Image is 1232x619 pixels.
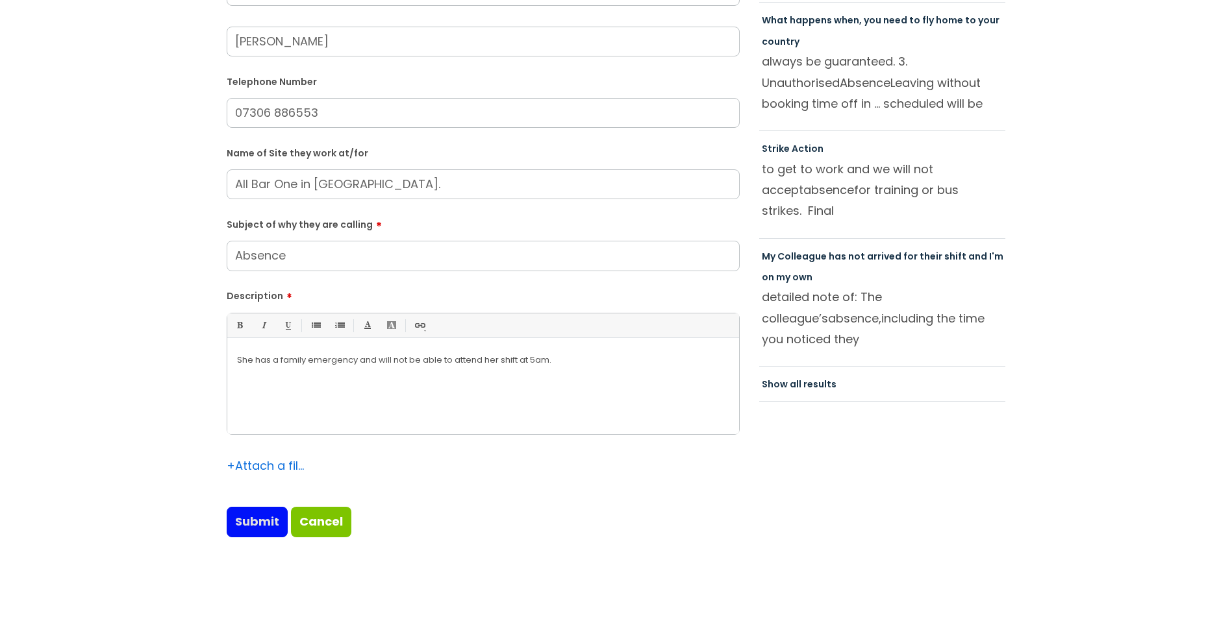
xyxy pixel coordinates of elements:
[227,455,305,476] div: Attach a file
[762,159,1003,221] p: to get to work and we will not accept for training or bus strikes. Final
[359,317,375,334] a: Font Color
[803,182,854,198] span: absence
[331,317,347,334] a: 1. Ordered List (Ctrl-Shift-8)
[227,215,740,230] label: Subject of why they are calling
[231,317,247,334] a: Bold (Ctrl-B)
[227,27,740,56] input: Your Name
[762,287,1003,349] p: detailed note of: The colleague’s including the time you noticed they
[840,75,890,91] span: Absence
[227,286,740,302] label: Description
[762,378,836,391] a: Show all results
[828,310,881,326] span: absence,
[291,507,351,537] a: Cancel
[237,354,729,366] p: She has a family emergency and will not be able to attend her shift at 5am.
[227,74,740,88] label: Telephone Number
[307,317,323,334] a: • Unordered List (Ctrl-Shift-7)
[762,14,999,47] a: What happens when, you need to fly home to your country
[411,317,427,334] a: Link
[279,317,295,334] a: Underline(Ctrl-U)
[227,145,740,159] label: Name of Site they work at/for
[762,51,1003,114] p: always be guaranteed. 3. Unauthorised Leaving without booking time off in ... scheduled will be c...
[762,250,1003,284] a: My Colleague has not arrived for their shift and I'm on my own
[227,507,288,537] input: Submit
[255,317,271,334] a: Italic (Ctrl-I)
[762,142,823,155] a: Strike Action
[383,317,399,334] a: Back Color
